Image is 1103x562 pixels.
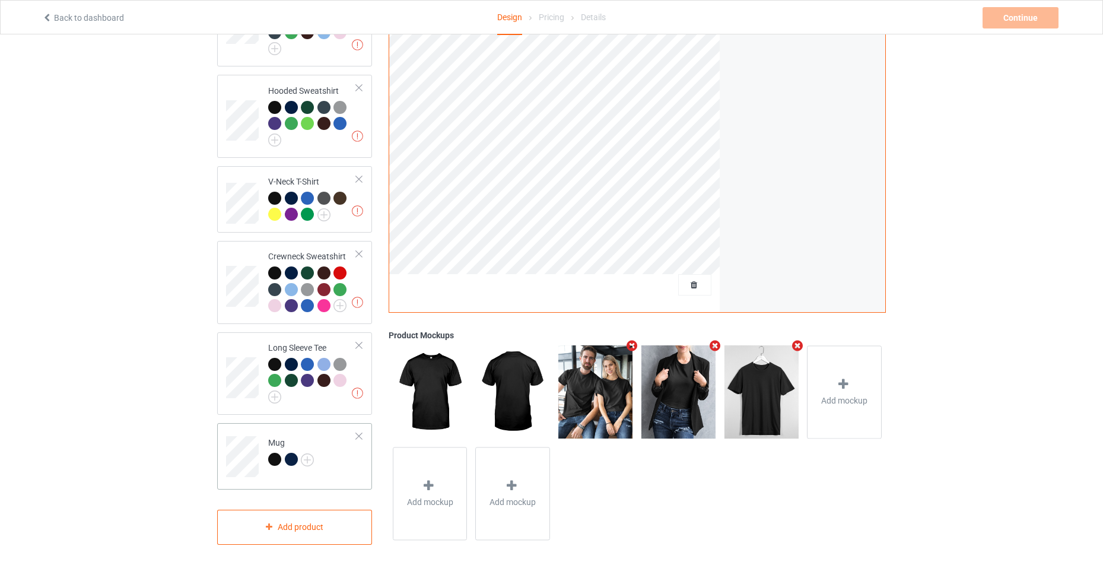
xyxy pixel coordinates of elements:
[217,241,372,324] div: Crewneck Sweatshirt
[475,447,550,541] div: Add mockup
[317,208,330,221] img: svg+xml;base64,PD94bWwgdmVyc2lvbj0iMS4wIiBlbmNvZGluZz0iVVRGLTgiPz4KPHN2ZyB3aWR0aD0iMjJweCIgaGVpZ2...
[268,250,357,312] div: Crewneck Sweatshirt
[625,340,640,353] i: Remove mockup
[268,42,281,55] img: svg+xml;base64,PD94bWwgdmVyc2lvbj0iMS4wIiBlbmNvZGluZz0iVVRGLTgiPz4KPHN2ZyB3aWR0aD0iMjJweCIgaGVpZ2...
[558,345,632,438] img: regular.jpg
[268,390,281,404] img: svg+xml;base64,PD94bWwgdmVyc2lvbj0iMS4wIiBlbmNvZGluZz0iVVRGLTgiPz4KPHN2ZyB3aWR0aD0iMjJweCIgaGVpZ2...
[707,340,722,353] i: Remove mockup
[352,205,363,217] img: exclamation icon
[821,395,867,407] span: Add mockup
[389,329,886,341] div: Product Mockups
[352,297,363,308] img: exclamation icon
[42,13,124,23] a: Back to dashboard
[352,388,363,399] img: exclamation icon
[641,345,716,438] img: regular.jpg
[217,332,372,415] div: Long Sleeve Tee
[352,131,363,142] img: exclamation icon
[217,75,372,157] div: Hooded Sweatshirt
[352,39,363,50] img: exclamation icon
[497,1,522,35] div: Design
[268,134,281,147] img: svg+xml;base64,PD94bWwgdmVyc2lvbj0iMS4wIiBlbmNvZGluZz0iVVRGLTgiPz4KPHN2ZyB3aWR0aD0iMjJweCIgaGVpZ2...
[393,447,468,541] div: Add mockup
[268,85,357,142] div: Hooded Sweatshirt
[581,1,606,34] div: Details
[790,340,805,353] i: Remove mockup
[724,345,799,438] img: regular.jpg
[407,497,453,509] span: Add mockup
[268,437,314,465] div: Mug
[268,176,357,220] div: V-Neck T-Shirt
[393,345,467,438] img: regular.jpg
[539,1,564,34] div: Pricing
[217,423,372,490] div: Mug
[301,453,314,466] img: svg+xml;base64,PD94bWwgdmVyc2lvbj0iMS4wIiBlbmNvZGluZz0iVVRGLTgiPz4KPHN2ZyB3aWR0aD0iMjJweCIgaGVpZ2...
[489,497,536,509] span: Add mockup
[268,342,357,399] div: Long Sleeve Tee
[475,345,549,438] img: regular.jpg
[807,345,882,439] div: Add mockup
[217,510,372,545] div: Add product
[217,166,372,233] div: V-Neck T-Shirt
[333,299,347,312] img: svg+xml;base64,PD94bWwgdmVyc2lvbj0iMS4wIiBlbmNvZGluZz0iVVRGLTgiPz4KPHN2ZyB3aWR0aD0iMjJweCIgaGVpZ2...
